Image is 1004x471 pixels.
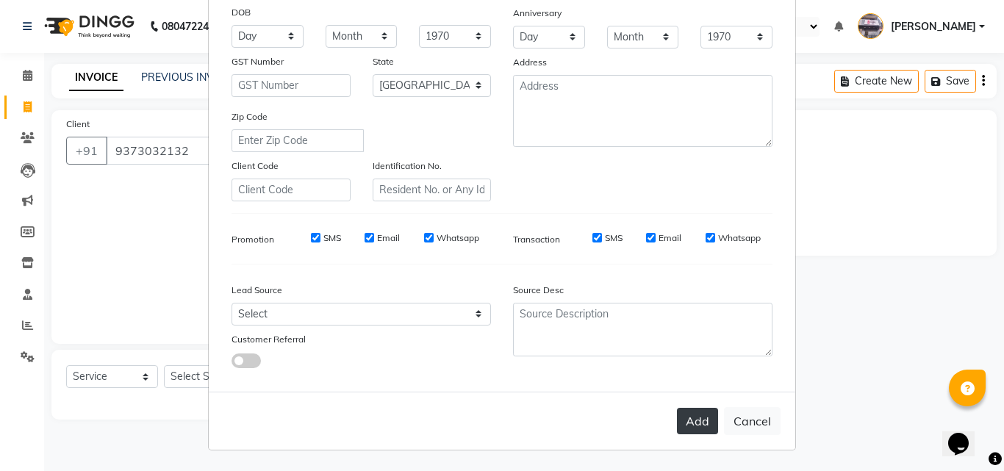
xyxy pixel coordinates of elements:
[605,231,623,245] label: SMS
[232,74,351,97] input: GST Number
[724,407,781,435] button: Cancel
[232,333,306,346] label: Customer Referral
[513,56,547,69] label: Address
[323,231,341,245] label: SMS
[232,179,351,201] input: Client Code
[718,231,761,245] label: Whatsapp
[659,231,681,245] label: Email
[377,231,400,245] label: Email
[232,6,251,19] label: DOB
[373,179,492,201] input: Resident No. or Any Id
[513,284,564,297] label: Source Desc
[232,55,284,68] label: GST Number
[373,159,442,173] label: Identification No.
[437,231,479,245] label: Whatsapp
[677,408,718,434] button: Add
[232,159,279,173] label: Client Code
[373,55,394,68] label: State
[232,233,274,246] label: Promotion
[232,129,364,152] input: Enter Zip Code
[513,7,562,20] label: Anniversary
[942,412,989,456] iframe: chat widget
[232,284,282,297] label: Lead Source
[513,233,560,246] label: Transaction
[232,110,268,123] label: Zip Code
